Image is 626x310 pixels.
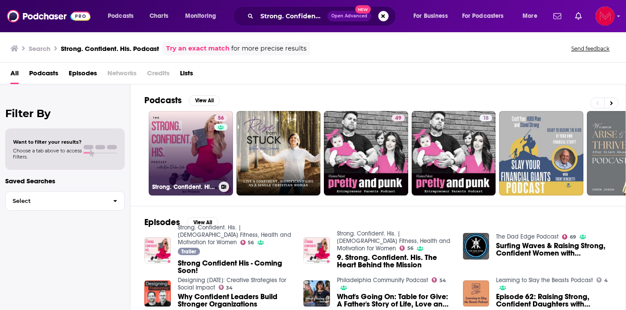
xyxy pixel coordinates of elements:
[180,66,193,84] a: Lists
[596,277,608,283] a: 4
[166,44,230,54] a: Try an exact match
[407,9,459,23] button: open menu
[400,246,413,251] a: 56
[185,10,216,22] span: Monitoring
[5,107,125,120] h2: Filter By
[572,9,585,24] a: Show notifications dropdown
[337,293,453,308] span: What's Going On: Table for Give: A Father's Story of Life, Love and Loss, [PERSON_NAME], Calm, Co...
[219,285,233,290] a: 34
[69,66,97,84] a: Episodes
[303,280,330,307] img: What's Going On: Table for Give: A Father's Story of Life, Love and Loss, Strong, Calm, Confident...
[189,95,220,106] button: View All
[6,198,106,204] span: Select
[596,7,615,26] span: Logged in as Pamelamcclure
[456,9,516,23] button: open menu
[144,217,180,228] h2: Episodes
[181,249,196,254] span: Trailer
[462,10,504,22] span: For Podcasters
[144,280,171,307] img: Why Confident Leaders Build Stronger Organizations
[257,9,327,23] input: Search podcasts, credits, & more...
[479,115,492,121] a: 18
[523,10,537,22] span: More
[392,115,405,121] a: 49
[13,139,82,145] span: Want to filter your results?
[327,11,371,21] button: Open AdvancedNew
[355,5,371,13] span: New
[604,279,608,283] span: 4
[29,66,58,84] a: Podcasts
[496,276,593,284] a: Learning to Slay the Beasts Podcast
[483,114,489,123] span: 18
[463,233,489,259] img: Surfing Waves & Raising Strong, Confident Women with Laird Hamilton
[303,237,330,264] img: 9. Strong. Confident. His. The Heart Behind the Mission
[5,191,125,211] button: Select
[550,9,565,24] a: Show notifications dropdown
[231,44,306,54] span: for more precise results
[496,242,612,257] a: Surfing Waves & Raising Strong, Confident Women with Laird Hamilton
[337,293,453,308] a: What's Going On: Table for Give: A Father's Story of Life, Love and Loss, Strong, Calm, Confident...
[337,276,428,284] a: Philadelphia Community Podcast
[178,293,293,308] a: Why Confident Leaders Build Stronger Organizations
[13,148,82,160] span: Choose a tab above to access filters.
[241,6,404,26] div: Search podcasts, credits, & more...
[149,111,233,195] a: 56Strong. Confident. His. | [DEMOGRAPHIC_DATA] Fitness, Health and Motivation for Women
[144,95,182,106] h2: Podcasts
[107,66,137,84] span: Networks
[432,277,446,283] a: 54
[61,44,159,53] h3: Strong. Confident. His. Podcast
[496,233,559,240] a: The Dad Edge Podcast
[187,217,218,228] button: View All
[596,7,615,26] button: Show profile menu
[324,111,408,195] a: 49
[147,66,170,84] span: Credits
[596,7,615,26] img: User Profile
[152,183,215,191] h3: Strong. Confident. His. | [DEMOGRAPHIC_DATA] Fitness, Health and Motivation for Women
[569,45,612,52] button: Send feedback
[395,114,401,123] span: 49
[240,240,254,245] a: 56
[144,237,171,264] img: Strong Confident His - Coming Soon!
[562,234,576,239] a: 69
[496,293,612,308] span: Episode 62: Raising Strong, Confident Daughters with [PERSON_NAME]
[178,224,291,246] a: Strong. Confident. His. | Christian Fitness, Health and Motivation for Women
[496,293,612,308] a: Episode 62: Raising Strong, Confident Daughters with Anasha Khan
[226,286,233,290] span: 34
[218,114,224,123] span: 56
[496,242,612,257] span: Surfing Waves & Raising Strong, Confident Women with [PERSON_NAME]
[10,66,19,84] a: All
[440,279,446,283] span: 54
[407,246,413,250] span: 56
[337,254,453,269] a: 9. Strong. Confident. His. The Heart Behind the Mission
[214,115,227,121] a: 56
[570,235,576,239] span: 69
[7,8,90,24] img: Podchaser - Follow, Share and Rate Podcasts
[179,9,227,23] button: open menu
[102,9,145,23] button: open menu
[5,177,125,185] p: Saved Searches
[144,95,220,106] a: PodcastsView All
[337,230,450,252] a: Strong. Confident. His. | Christian Fitness, Health and Motivation for Women
[516,9,548,23] button: open menu
[463,280,489,307] img: Episode 62: Raising Strong, Confident Daughters with Anasha Khan
[178,259,293,274] a: Strong Confident His - Coming Soon!
[178,276,286,291] a: Designing Tomorrow: Creative Strategies for Social Impact
[248,241,254,245] span: 56
[144,217,218,228] a: EpisodesView All
[331,14,367,18] span: Open Advanced
[150,10,168,22] span: Charts
[29,44,50,53] h3: Search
